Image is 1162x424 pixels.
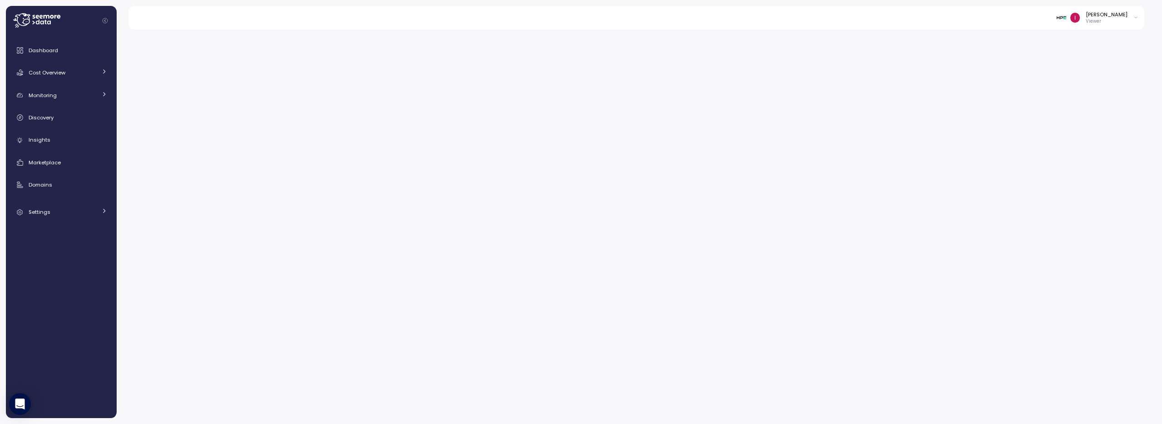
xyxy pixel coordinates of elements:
[10,41,113,59] a: Dashboard
[10,108,113,127] a: Discovery
[29,159,61,166] span: Marketplace
[10,86,113,104] a: Monitoring
[10,203,113,221] a: Settings
[9,393,31,415] div: Open Intercom Messenger
[1057,13,1066,22] img: 68775d04603bbb24c1223a5b.PNG
[29,208,50,216] span: Settings
[99,17,111,24] button: Collapse navigation
[29,69,65,76] span: Cost Overview
[1086,11,1128,18] div: [PERSON_NAME]
[29,136,50,143] span: Insights
[1070,13,1080,22] img: ACg8ocKLuhHFaZBJRg6H14Zm3JrTaqN1bnDy5ohLcNYWE-rfMITsOg=s96-c
[29,181,52,188] span: Domains
[10,64,113,82] a: Cost Overview
[10,131,113,149] a: Insights
[29,47,58,54] span: Dashboard
[29,92,57,99] span: Monitoring
[10,153,113,172] a: Marketplace
[1086,18,1128,25] p: Viewer
[10,176,113,194] a: Domains
[29,114,54,121] span: Discovery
